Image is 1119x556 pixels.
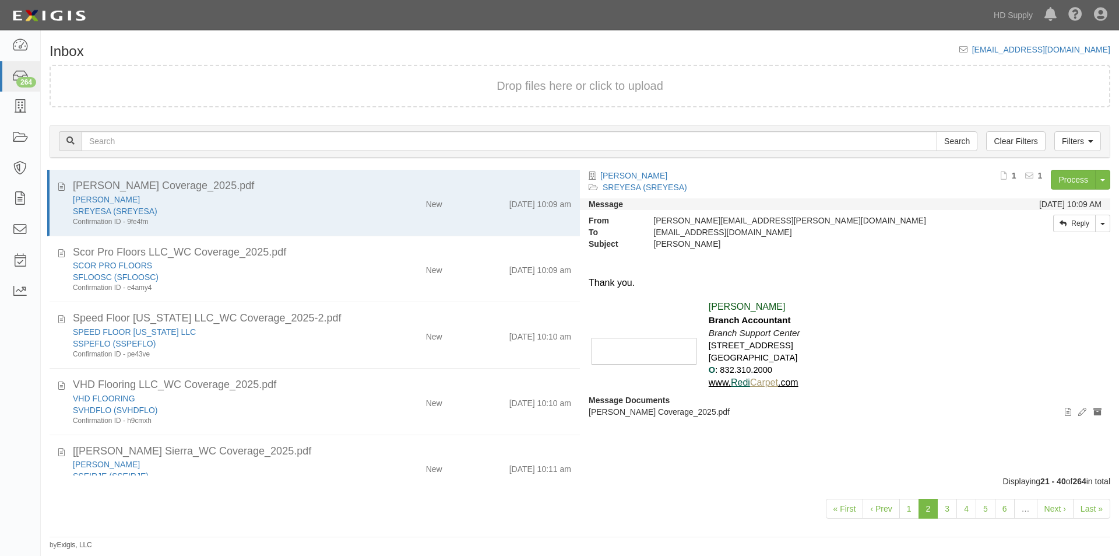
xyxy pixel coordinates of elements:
[73,260,356,271] div: SCOR PRO FLOORS
[986,131,1045,151] a: Clear Filters
[426,459,442,475] div: New
[73,416,356,426] div: Confirmation ID - h9cmxh
[509,393,571,409] div: [DATE] 10:10 am
[73,460,140,469] a: [PERSON_NAME]
[976,499,995,519] a: 5
[509,194,571,210] div: [DATE] 10:09 am
[73,349,356,359] div: Confirmation ID - pe43ve
[580,215,645,226] strong: From
[580,238,645,250] strong: Subject
[73,405,157,415] a: SVHDFLO (SVHDFLO)
[589,200,623,209] strong: Message
[73,470,356,482] div: SSEIRJE (SSEIRJE)
[600,171,667,180] a: [PERSON_NAME]
[731,377,750,387] a: Redi
[16,77,36,88] div: 264
[709,302,786,312] span: [PERSON_NAME]
[73,272,159,282] a: SFLOOSC (SFLOOSC)
[73,393,356,404] div: VHD FLOORING
[73,207,157,216] a: SREYESA (SREYESA)
[863,499,899,519] a: ‹ Prev
[709,315,791,325] b: Branch Accountant
[580,226,645,238] strong: To
[995,499,1015,519] a: 6
[426,194,442,210] div: New
[73,311,571,326] div: Speed Floor Georgia LLC_WC Coverage_2025-2.pdf
[919,499,938,519] a: 2
[509,260,571,276] div: [DATE] 10:09 am
[750,377,778,387] a: Carpet
[645,226,969,238] div: agreement-tym7rm@hdsupply.complianz.com
[73,471,149,481] a: SSEIRJE (SSEIRJE)
[1037,499,1074,519] a: Next ›
[709,377,731,387] a: www.
[1040,477,1066,486] b: 21 - 40
[73,326,356,338] div: SPEED FLOOR GEORGIA LLC
[589,396,670,405] strong: Message Documents
[715,365,772,375] span: : 832.310.2000
[1078,408,1086,417] i: Edit document
[899,499,919,519] a: 1
[73,377,571,393] div: VHD Flooring LLC_WC Coverage_2025.pdf
[709,365,715,375] b: O
[73,444,571,459] div: [Jesus Perez Sierra_WC Coverage_2025.pdf
[1073,499,1110,519] a: Last »
[1014,499,1037,519] a: …
[778,377,798,387] a: .com
[9,5,89,26] img: logo-5460c22ac91f19d4615b14bd174203de0afe785f0fc80cf4dbbc73dc1793850b.png
[73,404,356,416] div: SVHDFLO (SVHDFLO)
[73,339,156,348] a: SSPEFLO (SSPEFLO)
[603,183,687,192] a: SREYESA (SREYESA)
[645,215,969,226] div: [PERSON_NAME][EMAIL_ADDRESS][PERSON_NAME][DOMAIN_NAME]
[509,326,571,342] div: [DATE] 10:10 am
[73,261,152,270] a: SCOR PRO FLOORS
[956,499,976,519] a: 4
[937,499,957,519] a: 3
[988,4,1039,27] a: HD Supply
[73,194,356,205] div: SAUL REYES
[73,205,356,217] div: SREYESA (SREYESA)
[82,131,937,151] input: Search
[426,326,442,342] div: New
[1051,170,1096,190] a: Process
[73,394,135,403] a: VHD FLOORING
[1068,8,1082,22] i: Help Center - Complianz
[1054,131,1101,151] a: Filters
[709,353,798,362] span: [GEOGRAPHIC_DATA]
[1039,198,1102,210] div: [DATE] 10:09 AM
[826,499,864,519] a: « First
[589,277,1102,290] div: Thank you.
[41,475,1119,487] div: Displaying of in total
[589,406,1102,418] p: [PERSON_NAME] Coverage_2025.pdf
[1065,408,1071,417] i: View
[73,271,356,283] div: SFLOOSC (SFLOOSC)
[497,78,663,95] button: Drop files here or click to upload
[73,195,140,204] a: [PERSON_NAME]
[50,44,84,59] h1: Inbox
[426,393,442,409] div: New
[972,45,1110,54] a: [EMAIL_ADDRESS][DOMAIN_NAME]
[709,328,800,338] i: Branch Support Center
[937,131,977,151] input: Search
[57,541,92,549] a: Exigis, LLC
[73,283,356,293] div: Confirmation ID - e4amy4
[1093,408,1102,417] i: Archive document
[73,338,356,349] div: SSPEFLO (SSPEFLO)
[645,238,969,250] div: SAUL REYES
[73,217,356,227] div: Confirmation ID - 9fe4fm
[709,341,793,350] span: [STREET_ADDRESS]
[73,179,571,194] div: Saul Reyes_WC Coverage_2025.pdf
[1053,215,1096,232] a: Reply
[73,459,356,470] div: JESUS SIERRA
[50,540,92,550] small: by
[509,459,571,475] div: [DATE] 10:11 am
[73,245,571,260] div: Scor Pro Floors LLC_WC Coverage_2025.pdf
[1012,171,1016,180] b: 1
[73,327,196,337] a: SPEED FLOOR [US_STATE] LLC
[426,260,442,276] div: New
[1072,477,1086,486] b: 264
[1038,171,1043,180] b: 1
